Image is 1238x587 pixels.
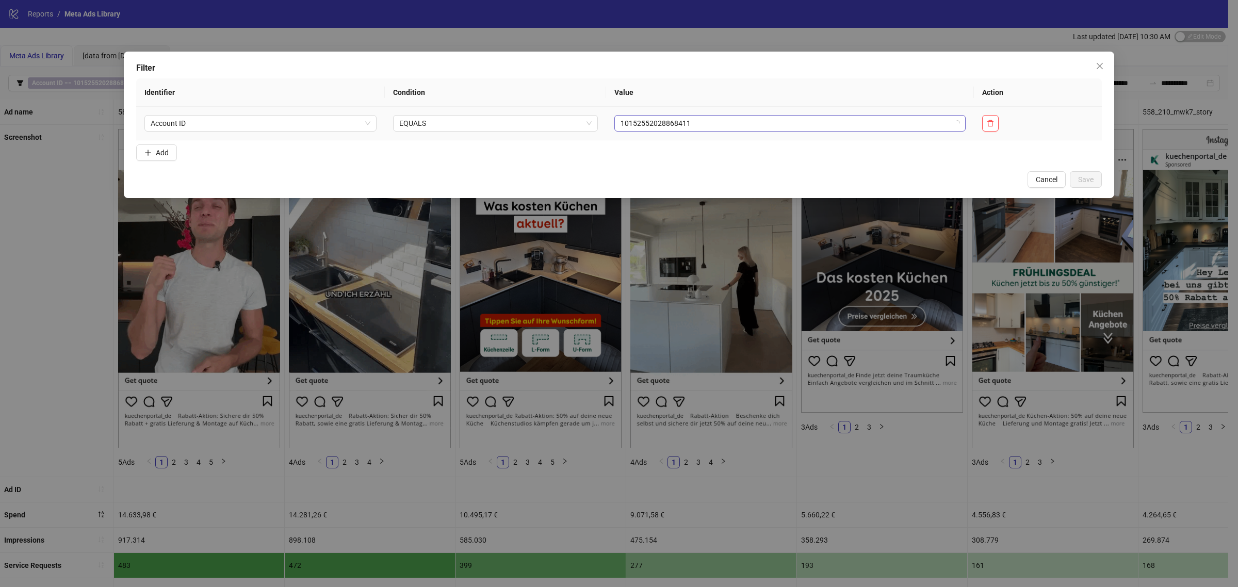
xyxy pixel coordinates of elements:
span: loading [953,119,960,127]
th: Condition [385,78,606,107]
button: Add [136,144,177,161]
th: Value [606,78,974,107]
span: Cancel [1036,175,1057,184]
button: Close [1092,58,1108,74]
span: 10152552028868411 [621,116,959,131]
button: Cancel [1028,171,1066,188]
span: delete [987,120,994,127]
th: Identifier [136,78,385,107]
span: close [1096,62,1104,70]
span: Account ID [151,116,370,131]
span: EQUALS [399,116,591,131]
button: Save [1070,171,1102,188]
span: plus [144,149,152,156]
span: Add [156,149,169,157]
div: Filter [136,62,1102,74]
th: Action [974,78,1102,107]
